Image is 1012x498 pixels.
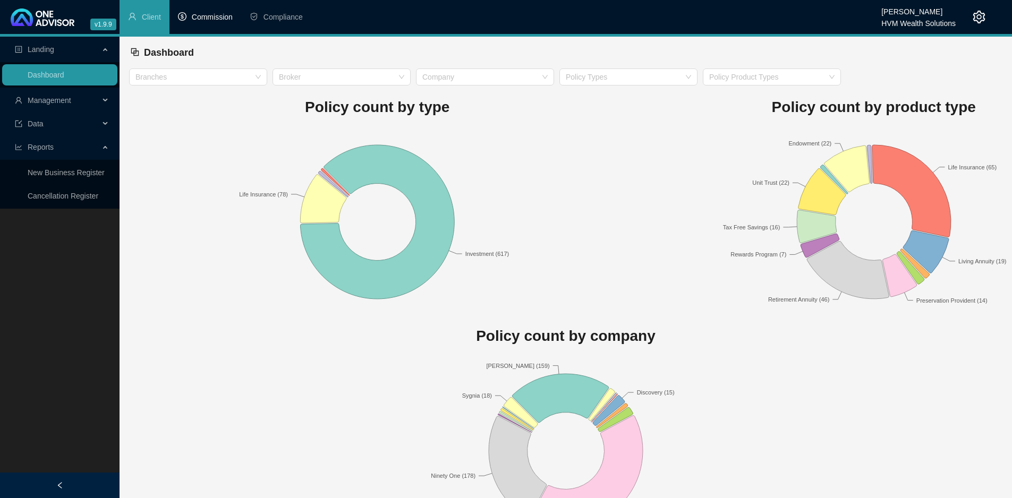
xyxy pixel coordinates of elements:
text: Endowment (22) [788,140,831,147]
text: Life Insurance (65) [948,164,997,170]
span: Data [28,119,44,128]
text: Retirement Annuity (46) [768,296,830,303]
span: setting [973,11,985,23]
span: line-chart [15,143,22,151]
div: [PERSON_NAME] [881,3,956,14]
a: New Business Register [28,168,105,177]
text: Ninety One (178) [431,473,475,479]
text: Sygnia (18) [462,392,492,399]
a: Dashboard [28,71,64,79]
div: HVM Wealth Solutions [881,14,956,26]
text: Unit Trust (22) [752,179,789,186]
text: Living Annuity (19) [958,257,1007,264]
text: Rewards Program (7) [730,251,786,257]
span: profile [15,46,22,53]
span: safety [250,12,258,21]
span: left [56,482,64,489]
span: v1.9.9 [90,19,116,30]
text: Life Insurance (78) [239,191,288,197]
img: 2df55531c6924b55f21c4cf5d4484680-logo-light.svg [11,8,74,26]
span: user [15,97,22,104]
span: Management [28,96,71,105]
text: [PERSON_NAME] (159) [486,363,549,369]
text: Discovery (15) [637,389,675,396]
a: Cancellation Register [28,192,98,200]
h1: Policy count by company [129,324,1002,348]
span: Reports [28,143,54,151]
span: import [15,120,22,127]
h1: Policy count by type [129,96,626,119]
span: Compliance [263,13,303,21]
span: block [130,47,140,57]
span: Landing [28,45,54,54]
text: Tax Free Savings (16) [722,224,780,230]
span: user [128,12,137,21]
span: Commission [192,13,233,21]
text: Preservation Provident (14) [916,297,988,303]
span: Client [142,13,161,21]
span: Dashboard [144,47,194,58]
text: Investment (617) [465,250,509,256]
span: dollar [178,12,186,21]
